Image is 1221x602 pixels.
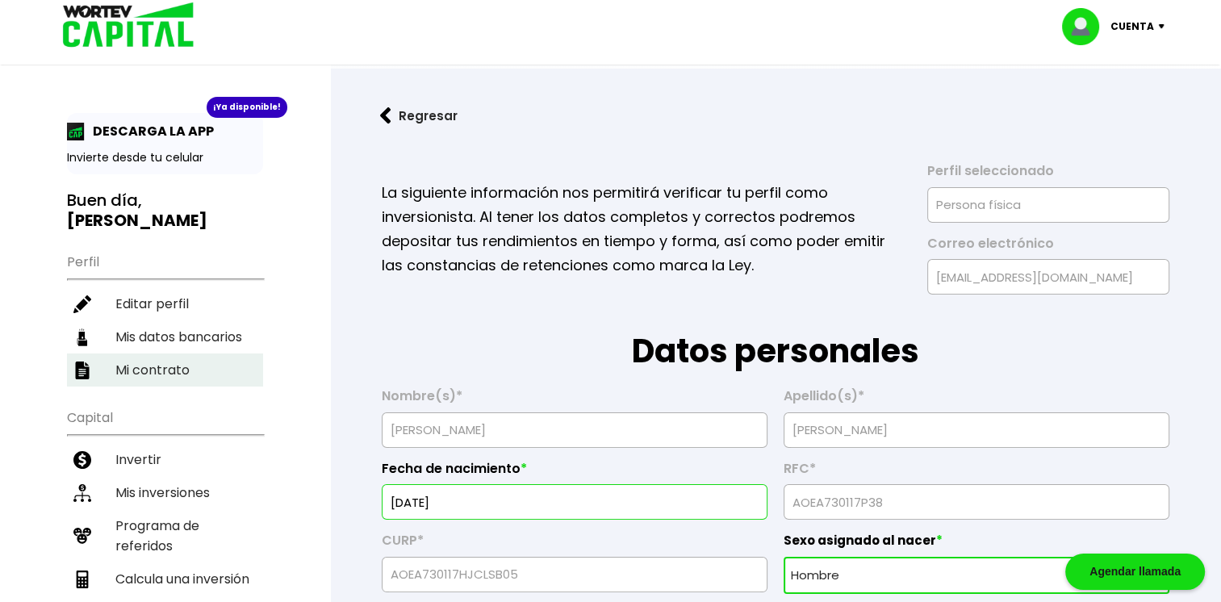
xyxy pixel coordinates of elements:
p: La siguiente información nos permitirá verificar tu perfil como inversionista. Al tener los datos... [382,181,905,278]
div: ¡Ya disponible! [207,97,287,118]
img: inversiones-icon.6695dc30.svg [73,484,91,502]
p: Cuenta [1110,15,1154,39]
label: Fecha de nacimiento [382,461,767,485]
a: Programa de referidos [67,509,263,562]
img: recomiendanos-icon.9b8e9327.svg [73,527,91,545]
img: invertir-icon.b3b967d7.svg [73,451,91,469]
button: Regresar [356,94,482,137]
img: app-icon [67,123,85,140]
ul: Perfil [67,244,263,387]
div: Agendar llamada [1065,554,1205,590]
a: Invertir [67,443,263,476]
h1: Datos personales [382,295,1169,375]
a: Mis datos bancarios [67,320,263,353]
img: profile-image [1062,8,1110,45]
img: contrato-icon.f2db500c.svg [73,362,91,379]
label: Apellido(s) [784,388,1169,412]
label: RFC [784,461,1169,485]
img: datos-icon.10cf9172.svg [73,328,91,346]
input: DD/MM/AAAA [389,485,760,519]
p: DESCARGA LA APP [85,121,214,141]
a: Editar perfil [67,287,263,320]
img: icon-down [1154,24,1176,29]
label: Perfil seleccionado [927,163,1169,187]
a: Mi contrato [67,353,263,387]
input: 13 caracteres [791,485,1162,519]
img: calculadora-icon.17d418c4.svg [73,571,91,588]
img: editar-icon.952d3147.svg [73,295,91,313]
a: Calcula una inversión [67,562,263,596]
label: Nombre(s) [382,388,767,412]
label: CURP [382,533,767,557]
a: Mis inversiones [67,476,263,509]
label: Correo electrónico [927,236,1169,260]
p: Invierte desde tu celular [67,149,263,166]
b: [PERSON_NAME] [67,209,207,232]
label: Sexo asignado al nacer [784,533,1169,557]
a: flecha izquierdaRegresar [356,94,1195,137]
img: flecha izquierda [380,107,391,124]
input: 18 caracteres [389,558,760,592]
h3: Buen día, [67,190,263,231]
